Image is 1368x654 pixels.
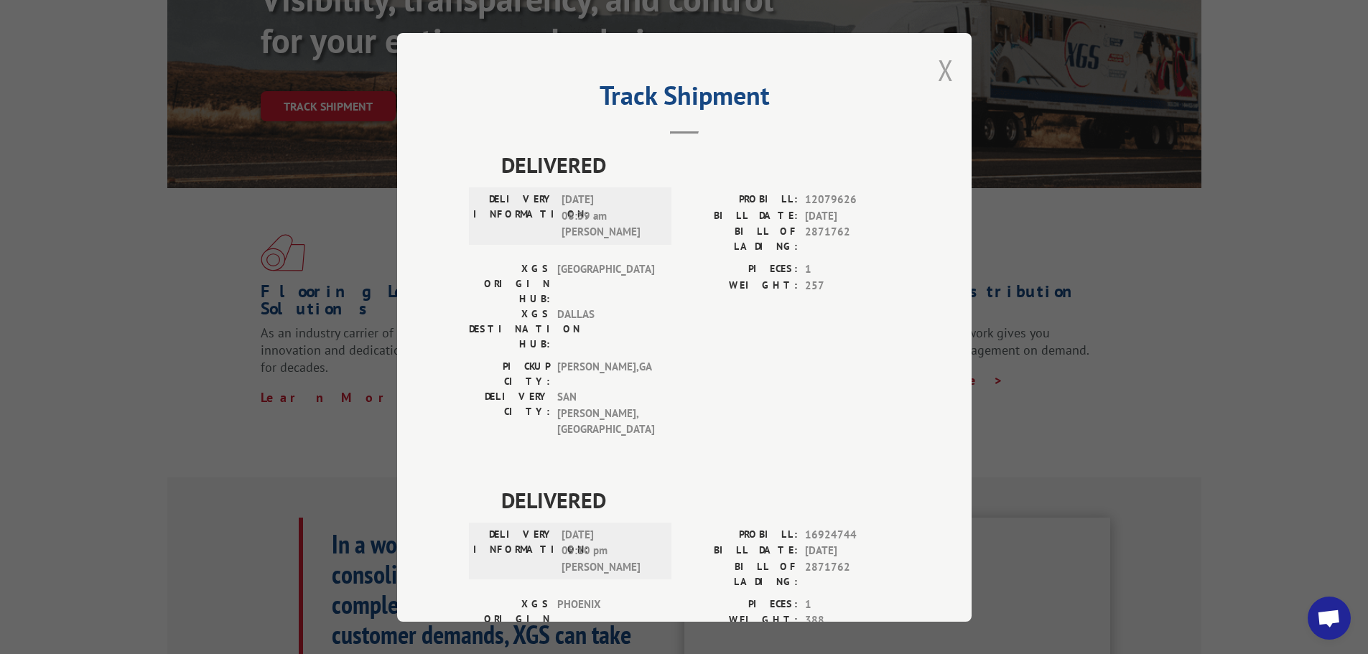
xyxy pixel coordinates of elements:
[684,192,798,208] label: PROBILL:
[684,277,798,294] label: WEIGHT:
[557,359,654,389] span: [PERSON_NAME] , GA
[805,612,900,629] span: 388
[469,85,900,113] h2: Track Shipment
[684,612,798,629] label: WEIGHT:
[684,543,798,559] label: BILL DATE:
[501,483,900,515] span: DELIVERED
[805,526,900,543] span: 16924744
[938,51,954,89] button: Close modal
[562,526,659,575] span: [DATE] 05:10 pm [PERSON_NAME]
[684,526,798,543] label: PROBILL:
[562,192,659,240] span: [DATE] 08:39 am [PERSON_NAME]
[557,596,654,641] span: PHOENIX
[557,389,654,438] span: SAN [PERSON_NAME] , [GEOGRAPHIC_DATA]
[469,261,550,307] label: XGS ORIGIN HUB:
[805,224,900,254] span: 2871762
[557,307,654,352] span: DALLAS
[469,307,550,352] label: XGS DESTINATION HUB:
[557,261,654,307] span: [GEOGRAPHIC_DATA]
[684,596,798,612] label: PIECES:
[805,261,900,278] span: 1
[684,207,798,224] label: BILL DATE:
[805,596,900,612] span: 1
[805,192,900,208] span: 12079626
[473,192,554,240] label: DELIVERY INFORMATION:
[805,277,900,294] span: 257
[684,261,798,278] label: PIECES:
[805,559,900,589] span: 2871762
[684,224,798,254] label: BILL OF LADING:
[805,543,900,559] span: [DATE]
[469,596,550,641] label: XGS ORIGIN HUB:
[805,207,900,224] span: [DATE]
[469,359,550,389] label: PICKUP CITY:
[501,149,900,181] span: DELIVERED
[473,526,554,575] label: DELIVERY INFORMATION:
[1308,597,1351,640] div: Open chat
[469,389,550,438] label: DELIVERY CITY:
[684,559,798,589] label: BILL OF LADING:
